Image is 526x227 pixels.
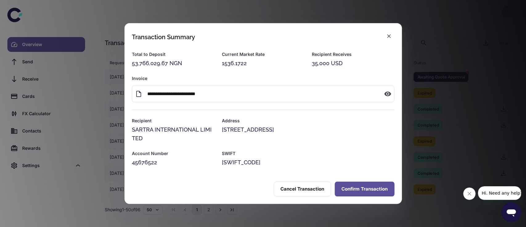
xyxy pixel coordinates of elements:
div: 45676522 [132,158,214,167]
iframe: Close message [463,187,475,200]
h6: Current Market Rate [222,51,304,58]
span: Hi. Need any help? [4,4,44,9]
button: Confirm Transaction [335,182,394,196]
div: [STREET_ADDRESS] [222,125,394,134]
h6: Recipient Receives [312,51,394,58]
iframe: Button to launch messaging window [501,202,521,222]
div: 53,766,029.67 NGN [132,59,214,68]
div: 1536.1722 [222,59,304,68]
h6: Address [222,117,394,124]
h6: Total to Deposit [132,51,214,58]
button: Cancel Transaction [274,182,331,196]
div: Transaction Summary [132,33,195,41]
div: SARTRA INTERNATIONAL LIMITED [132,125,214,143]
h6: SWIFT [222,150,394,157]
h6: Invoice [132,75,394,82]
h6: Account Number [132,150,214,157]
h6: Recipient [132,117,214,124]
iframe: Message from company [478,186,521,200]
div: [SWIFT_CODE] [222,158,394,167]
div: 35,000 USD [312,59,394,68]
